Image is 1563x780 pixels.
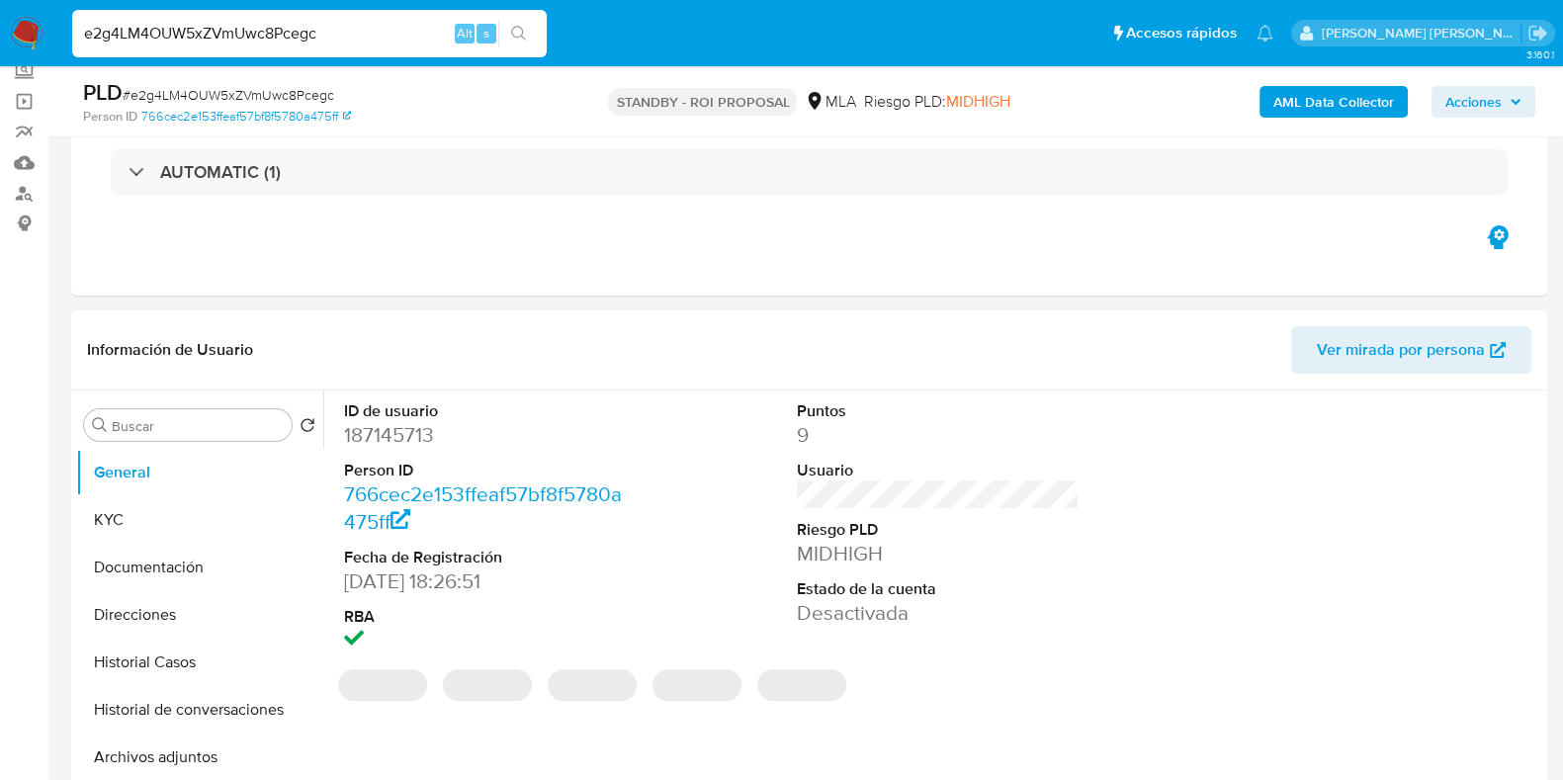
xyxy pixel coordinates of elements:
dt: ID de usuario [344,400,627,422]
dt: Person ID [344,460,627,481]
span: Accesos rápidos [1126,23,1237,43]
span: # e2g4LM4OUW5xZVmUwc8Pcegc [123,85,334,105]
span: Alt [457,24,473,43]
dt: Estado de la cuenta [797,578,1080,600]
a: Salir [1527,23,1548,43]
dd: MIDHIGH [797,540,1080,567]
span: MIDHIGH [945,90,1009,113]
input: Buscar usuario o caso... [72,21,547,46]
dd: 187145713 [344,421,627,449]
span: ‌ [443,669,532,701]
dt: Fecha de Registración [344,547,627,568]
h1: Información de Usuario [87,340,253,360]
a: Notificaciones [1257,25,1273,42]
span: ‌ [338,669,427,701]
div: AUTOMATIC (1) [111,149,1508,195]
p: mayra.pernia@mercadolibre.com [1322,24,1521,43]
div: MLA [805,91,855,113]
button: AML Data Collector [1259,86,1408,118]
b: AML Data Collector [1273,86,1394,118]
span: ‌ [757,669,846,701]
h3: AUTOMATIC (1) [160,161,281,183]
dt: Usuario [797,460,1080,481]
dt: Puntos [797,400,1080,422]
span: s [483,24,489,43]
button: Ver mirada por persona [1291,326,1531,374]
dd: Desactivada [797,599,1080,627]
b: Person ID [83,108,137,126]
button: Buscar [92,417,108,433]
dt: Riesgo PLD [797,519,1080,541]
span: Ver mirada por persona [1317,326,1485,374]
span: 3.160.1 [1525,46,1553,62]
button: Direcciones [76,591,323,639]
button: Historial de conversaciones [76,686,323,734]
button: Documentación [76,544,323,591]
button: Acciones [1432,86,1535,118]
dd: [DATE] 18:26:51 [344,567,627,595]
a: 766cec2e153ffeaf57bf8f5780a475ff [344,479,622,536]
b: PLD [83,76,123,108]
span: ‌ [548,669,637,701]
button: Volver al orden por defecto [300,417,315,439]
span: ‌ [652,669,741,701]
dd: 9 [797,421,1080,449]
button: General [76,449,323,496]
input: Buscar [112,417,284,435]
span: Acciones [1445,86,1502,118]
span: Riesgo PLD: [863,91,1009,113]
button: KYC [76,496,323,544]
button: search-icon [498,20,539,47]
p: STANDBY - ROI PROPOSAL [608,88,797,116]
a: 766cec2e153ffeaf57bf8f5780a475ff [141,108,351,126]
button: Historial Casos [76,639,323,686]
dt: RBA [344,606,627,628]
